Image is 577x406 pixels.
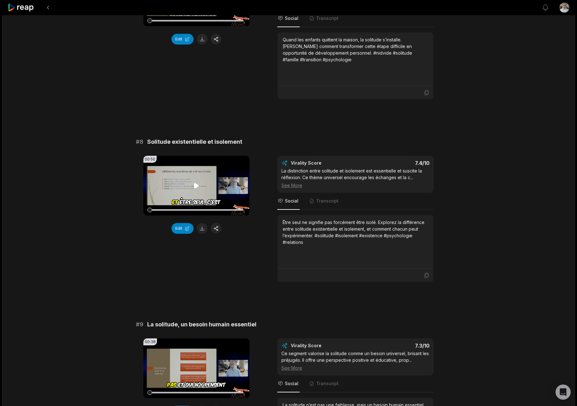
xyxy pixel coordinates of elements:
[362,160,430,166] div: 7.4 /10
[171,223,194,234] button: Edit
[316,380,339,387] span: Transcript
[291,160,359,166] div: Virality Score
[147,137,242,146] span: Solitude existentielle et isolement
[136,320,143,329] span: # 9
[285,15,298,21] span: Social
[281,182,430,189] div: See More
[283,36,428,63] div: Quand les enfants quittent la maison, la solitude s’installe. [PERSON_NAME] comment transformer c...
[143,338,249,398] video: Your browser does not support mp4 format.
[171,34,194,45] button: Edit
[316,198,339,204] span: Transcript
[285,380,298,387] span: Social
[316,15,339,21] span: Transcript
[285,198,298,204] span: Social
[556,385,571,400] div: Open Intercom Messenger
[281,350,430,371] div: Ce segment valorise la solitude comme un besoin universel, brisant les préjugés. Il offre une per...
[277,193,434,210] nav: Tabs
[281,365,430,371] div: See More
[283,219,428,245] div: Être seul ne signifie pas forcément être isolé. Explorez la différence entre solitude existentiel...
[136,137,143,146] span: # 8
[277,10,434,27] nav: Tabs
[281,167,430,189] div: La distinction entre solitude et isolement est essentielle et suscite la réflexion. Ce thème univ...
[147,320,256,329] span: La solitude, un besoin humain essentiel
[143,156,249,215] video: Your browser does not support mp4 format.
[362,342,430,349] div: 7.3 /10
[291,342,359,349] div: Virality Score
[277,375,434,392] nav: Tabs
